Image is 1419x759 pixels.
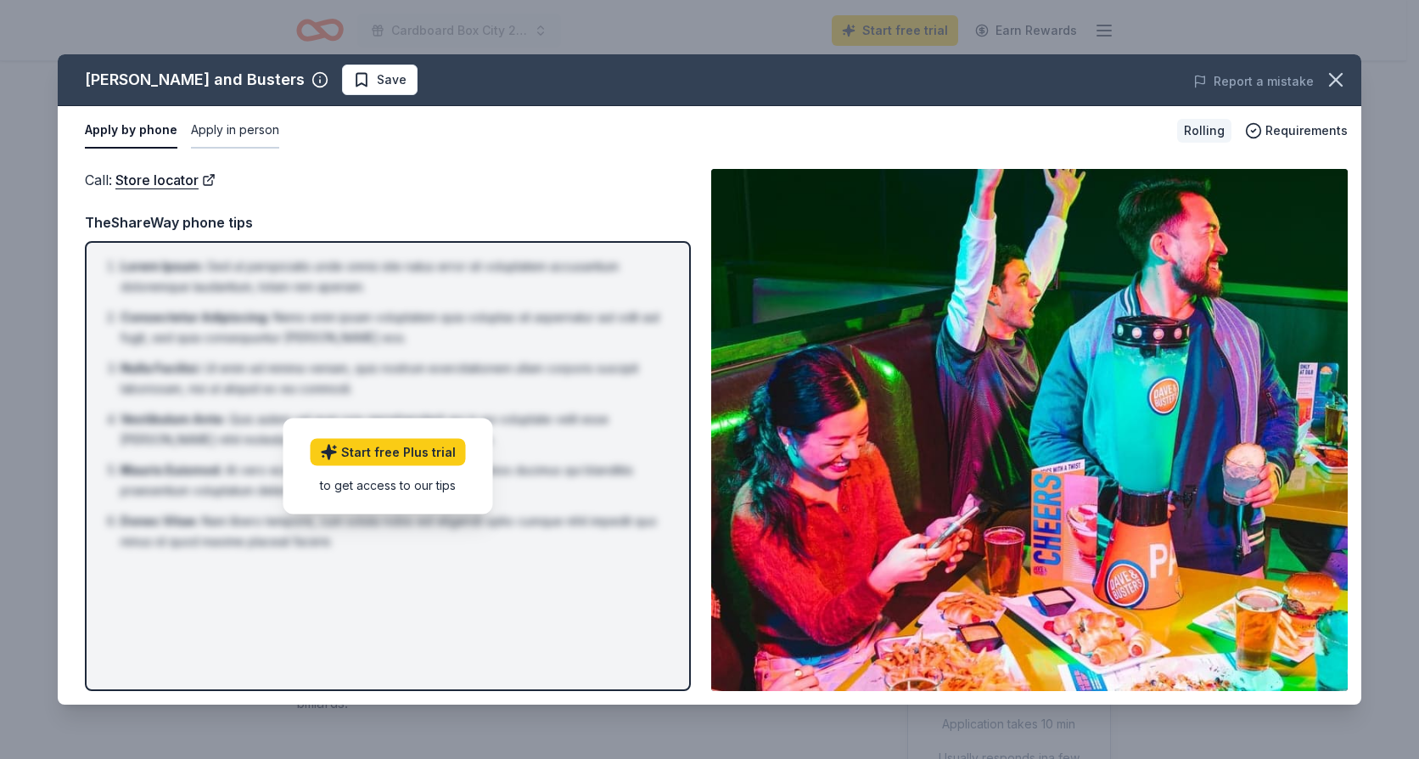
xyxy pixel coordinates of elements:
div: TheShareWay phone tips [85,211,691,233]
button: Report a mistake [1193,71,1314,92]
div: [PERSON_NAME] and Busters [85,66,305,93]
span: Lorem Ipsum : [121,259,204,273]
li: Quis autem vel eum iure reprehenderit qui in ea voluptate velit esse [PERSON_NAME] nihil molestia... [121,409,665,450]
li: Sed ut perspiciatis unde omnis iste natus error sit voluptatem accusantium doloremque laudantium,... [121,256,665,297]
button: Apply in person [191,113,279,149]
div: Call : [85,169,691,191]
button: Requirements [1245,121,1348,141]
span: Consectetur Adipiscing : [121,310,270,324]
button: Save [342,65,418,95]
li: At vero eos et accusamus et iusto odio dignissimos ducimus qui blanditiis praesentium voluptatum ... [121,460,665,501]
span: Mauris Euismod : [121,463,222,477]
li: Ut enim ad minima veniam, quis nostrum exercitationem ullam corporis suscipit laboriosam, nisi ut... [121,358,665,399]
div: Rolling [1177,119,1231,143]
a: Store locator [115,169,216,191]
div: to get access to our tips [311,475,466,493]
li: Nemo enim ipsam voluptatem quia voluptas sit aspernatur aut odit aut fugit, sed quia consequuntur... [121,307,665,348]
span: Donec Vitae : [121,514,199,528]
button: Apply by phone [85,113,177,149]
span: Save [377,70,407,90]
span: Requirements [1265,121,1348,141]
img: Image for Dave and Busters [711,169,1348,691]
span: Vestibulum Ante : [121,412,226,426]
span: Nulla Facilisi : [121,361,201,375]
a: Start free Plus trial [311,438,466,465]
li: Nam libero tempore, cum soluta nobis est eligendi optio cumque nihil impedit quo minus id quod ma... [121,511,665,552]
